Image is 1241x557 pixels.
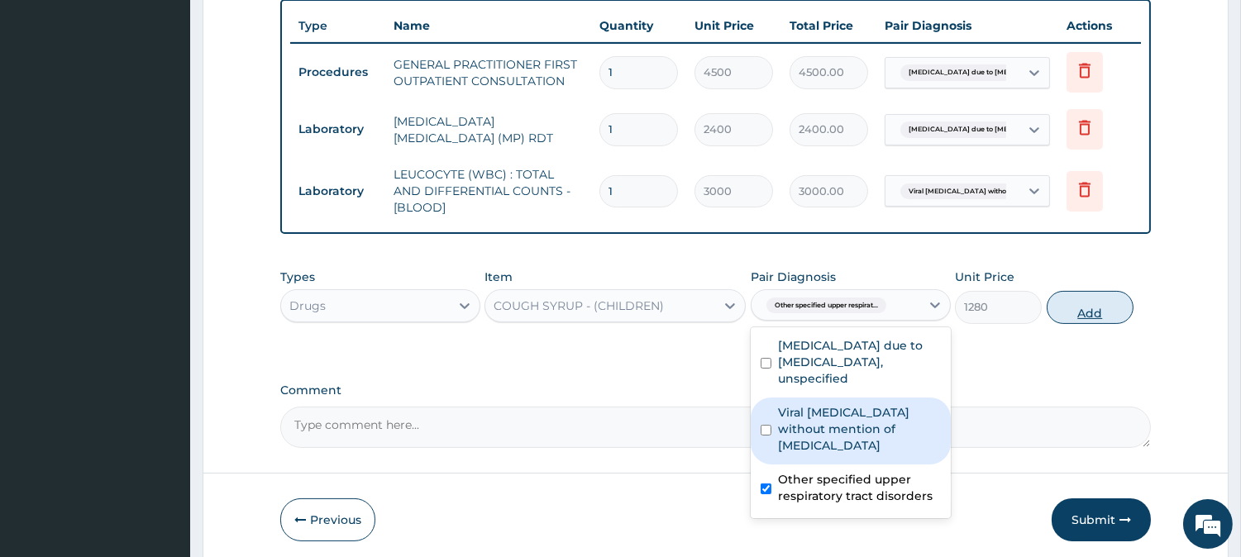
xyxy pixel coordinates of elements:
[280,498,375,541] button: Previous
[484,269,513,285] label: Item
[31,83,67,124] img: d_794563401_company_1708531726252_794563401
[290,57,385,88] td: Procedures
[96,171,228,338] span: We're online!
[778,471,941,504] label: Other specified upper respiratory tract disorders
[778,337,941,387] label: [MEDICAL_DATA] due to [MEDICAL_DATA], unspecified
[1047,291,1134,324] button: Add
[290,114,385,145] td: Laboratory
[385,9,591,42] th: Name
[289,298,326,314] div: Drugs
[766,298,886,314] span: Other specified upper respirat...
[1058,9,1141,42] th: Actions
[280,383,1151,398] label: Comment
[271,8,311,48] div: Minimize live chat window
[900,64,1083,81] span: [MEDICAL_DATA] due to [MEDICAL_DATA] falc...
[280,270,315,284] label: Types
[385,48,591,98] td: GENERAL PRACTITIONER FIRST OUTPATIENT CONSULTATION
[900,121,1083,138] span: [MEDICAL_DATA] due to [MEDICAL_DATA] falc...
[385,105,591,155] td: [MEDICAL_DATA] [MEDICAL_DATA] (MP) RDT
[686,9,781,42] th: Unit Price
[591,9,686,42] th: Quantity
[494,298,664,314] div: COUGH SYRUP - (CHILDREN)
[86,93,278,114] div: Chat with us now
[290,11,385,41] th: Type
[290,176,385,207] td: Laboratory
[385,158,591,224] td: LEUCOCYTE (WBC) : TOTAL AND DIFFERENTIAL COUNTS - [BLOOD]
[8,377,315,435] textarea: Type your message and hit 'Enter'
[955,269,1014,285] label: Unit Price
[781,9,876,42] th: Total Price
[900,183,1061,200] span: Viral [MEDICAL_DATA] without mention o...
[778,404,941,454] label: Viral [MEDICAL_DATA] without mention of [MEDICAL_DATA]
[751,269,836,285] label: Pair Diagnosis
[876,9,1058,42] th: Pair Diagnosis
[1052,498,1151,541] button: Submit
